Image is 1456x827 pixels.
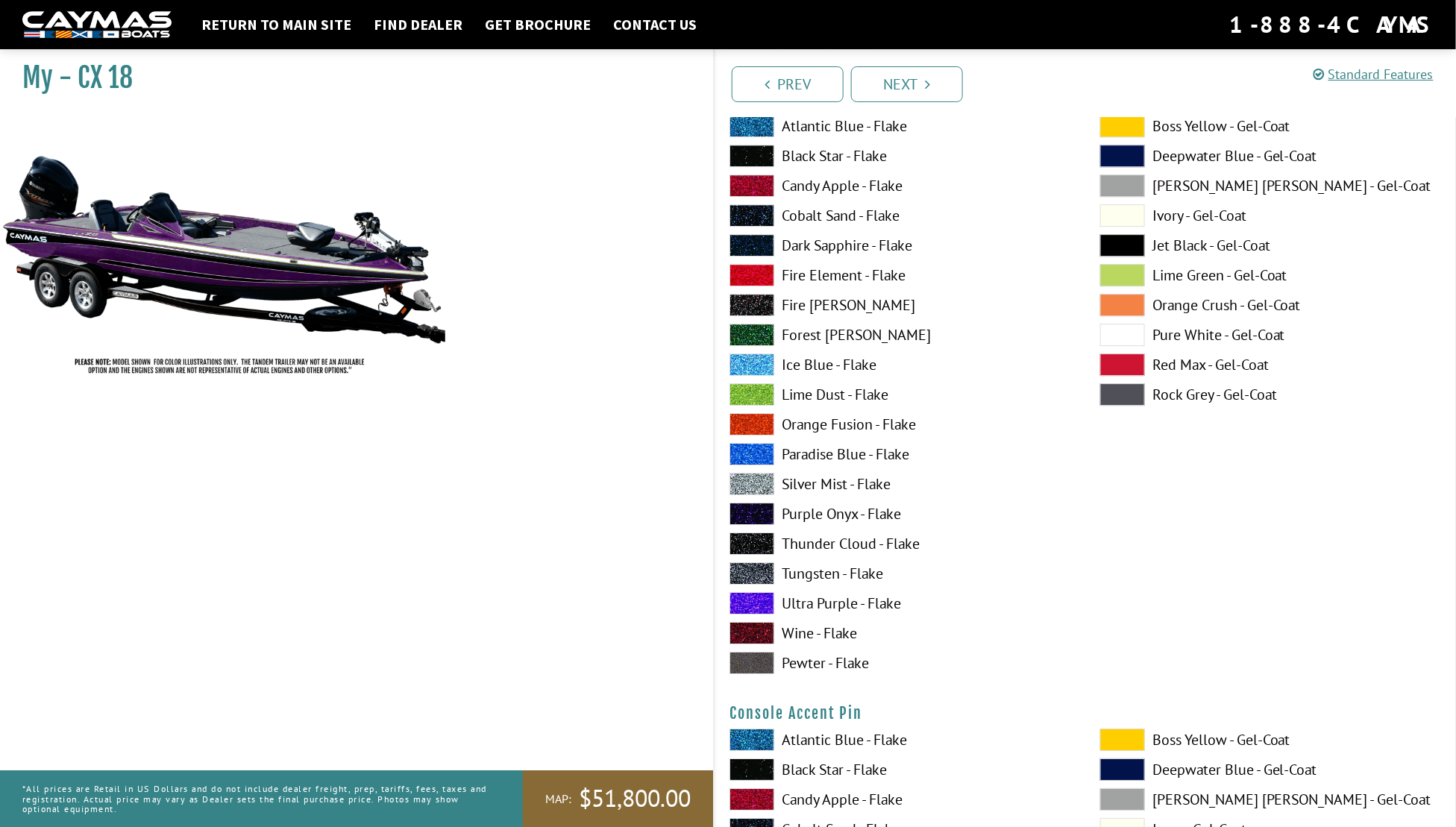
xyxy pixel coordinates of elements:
label: Pure White - Gel-Coat [1100,324,1441,346]
label: [PERSON_NAME] [PERSON_NAME] - Gel-Coat [1100,174,1441,197]
div: 1-888-4CAYMAS [1229,8,1434,41]
label: Candy Apple - Flake [729,174,1070,197]
label: Purple Onyx - Flake [729,503,1070,525]
label: Fire Element - Flake [729,264,1070,286]
a: Find Dealer [366,15,470,34]
label: Ivory - Gel-Coat [1100,204,1441,227]
label: Atlantic Blue - Flake [729,729,1070,751]
label: Tungsten - Flake [729,562,1070,585]
label: Jet Black - Gel-Coat [1100,234,1441,257]
label: Silver Mist - Flake [729,473,1070,495]
label: Red Max - Gel-Coat [1100,353,1441,376]
span: $51,800.00 [579,783,691,814]
a: Next [851,66,963,102]
label: Fire [PERSON_NAME] [729,294,1070,316]
label: Black Star - Flake [729,145,1070,167]
label: Pewter - Flake [729,652,1070,674]
label: Lime Green - Gel-Coat [1100,264,1441,286]
h1: My - CX 18 [22,61,676,95]
label: Dark Sapphire - Flake [729,234,1070,257]
label: Ice Blue - Flake [729,353,1070,376]
span: MAP: [545,791,571,807]
img: white-logo-c9c8dbefe5ff5ceceb0f0178aa75bf4bb51f6bca0971e226c86eb53dfe498488.png [22,11,172,39]
label: Orange Fusion - Flake [729,413,1070,435]
label: Black Star - Flake [729,758,1070,781]
label: Wine - Flake [729,622,1070,644]
a: Return to main site [194,15,359,34]
label: Thunder Cloud - Flake [729,532,1070,555]
label: [PERSON_NAME] [PERSON_NAME] - Gel-Coat [1100,788,1441,811]
label: Orange Crush - Gel-Coat [1100,294,1441,316]
label: Rock Grey - Gel-Coat [1100,383,1441,406]
label: Boss Yellow - Gel-Coat [1100,115,1441,137]
ul: Pagination [728,64,1456,102]
label: Boss Yellow - Gel-Coat [1100,729,1441,751]
a: MAP:$51,800.00 [523,770,713,827]
label: Lime Dust - Flake [729,383,1070,406]
label: Candy Apple - Flake [729,788,1070,811]
label: Atlantic Blue - Flake [729,115,1070,137]
a: Get Brochure [477,15,598,34]
p: *All prices are Retail in US Dollars and do not include dealer freight, prep, tariffs, fees, taxe... [22,776,489,821]
label: Forest [PERSON_NAME] [729,324,1070,346]
label: Cobalt Sand - Flake [729,204,1070,227]
a: Prev [732,66,844,102]
label: Paradise Blue - Flake [729,443,1070,465]
a: Contact Us [606,15,704,34]
label: Deepwater Blue - Gel-Coat [1100,145,1441,167]
label: Ultra Purple - Flake [729,592,1070,614]
label: Deepwater Blue - Gel-Coat [1100,758,1441,781]
h4: Console Accent Pin [729,704,1441,723]
a: Standard Features [1314,66,1434,83]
